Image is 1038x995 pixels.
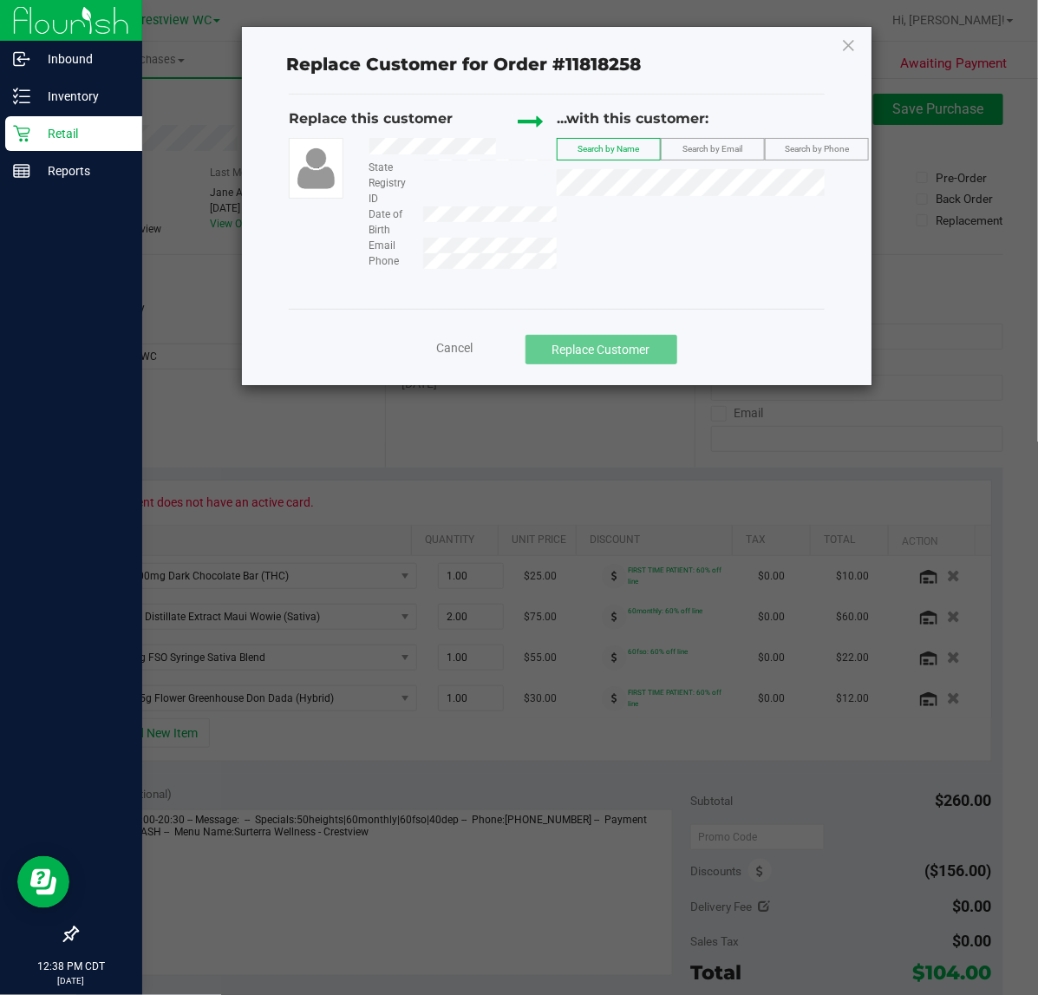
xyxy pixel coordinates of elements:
span: Search by Name [578,144,640,154]
inline-svg: Inventory [13,88,30,105]
img: user-icon.png [293,146,338,190]
span: Replace this customer [289,110,453,127]
div: Email [356,238,423,253]
span: Replace Customer for Order #11818258 [276,50,651,80]
inline-svg: Reports [13,162,30,180]
iframe: Resource center [17,856,69,908]
p: Reports [30,160,134,181]
p: [DATE] [8,974,134,987]
div: State Registry ID [356,160,423,206]
span: Search by Email [683,144,743,154]
span: Cancel [437,341,473,355]
inline-svg: Inbound [13,50,30,68]
div: Date of Birth [356,206,423,238]
p: Inventory [30,86,134,107]
span: ...with this customer: [557,110,708,127]
button: Replace Customer [526,335,677,364]
p: Retail [30,123,134,144]
p: 12:38 PM CDT [8,959,134,974]
div: Phone [356,253,423,269]
inline-svg: Retail [13,125,30,142]
p: Inbound [30,49,134,69]
span: Search by Phone [785,144,849,154]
